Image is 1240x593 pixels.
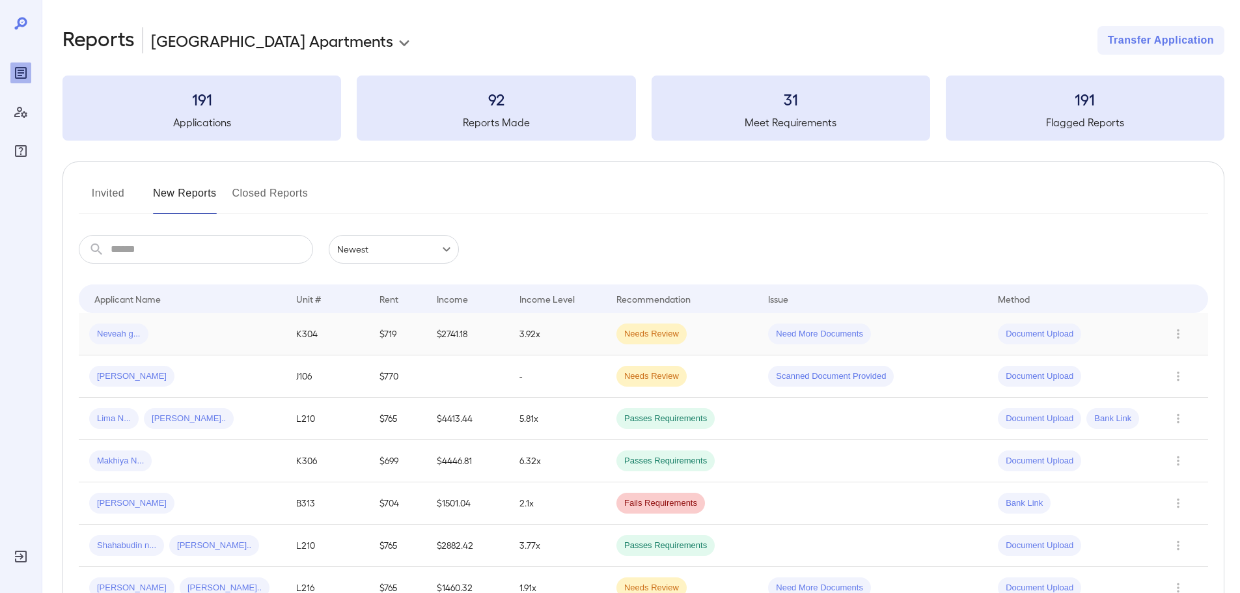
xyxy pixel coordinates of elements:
[296,291,321,307] div: Unit #
[62,76,1224,141] summary: 191Applications92Reports Made31Meet Requirements191Flagged Reports
[1168,324,1189,344] button: Row Actions
[286,313,368,355] td: K304
[144,413,234,425] span: [PERSON_NAME]..
[652,115,930,130] h5: Meet Requirements
[768,328,871,340] span: Need More Documents
[509,313,606,355] td: 3.92x
[89,370,174,383] span: [PERSON_NAME]
[652,89,930,109] h3: 31
[62,26,135,55] h2: Reports
[369,440,426,482] td: $699
[426,525,509,567] td: $2882.42
[329,235,459,264] div: Newest
[616,328,687,340] span: Needs Review
[62,115,341,130] h5: Applications
[998,413,1081,425] span: Document Upload
[426,398,509,440] td: $4413.44
[1086,413,1139,425] span: Bank Link
[616,413,715,425] span: Passes Requirements
[437,291,468,307] div: Income
[998,540,1081,552] span: Document Upload
[89,413,139,425] span: Lima N...
[519,291,575,307] div: Income Level
[79,183,137,214] button: Invited
[369,525,426,567] td: $765
[426,482,509,525] td: $1501.04
[379,291,400,307] div: Rent
[369,482,426,525] td: $704
[616,291,691,307] div: Recommendation
[426,440,509,482] td: $4446.81
[946,89,1224,109] h3: 191
[1168,535,1189,556] button: Row Actions
[89,328,148,340] span: Neveah g...
[357,89,635,109] h3: 92
[998,328,1081,340] span: Document Upload
[10,141,31,161] div: FAQ
[509,525,606,567] td: 3.77x
[616,540,715,552] span: Passes Requirements
[89,455,152,467] span: Makhiya N...
[616,455,715,467] span: Passes Requirements
[286,355,368,398] td: J106
[369,355,426,398] td: $770
[616,497,705,510] span: Fails Requirements
[1168,408,1189,429] button: Row Actions
[998,291,1030,307] div: Method
[89,497,174,510] span: [PERSON_NAME]
[369,313,426,355] td: $719
[357,115,635,130] h5: Reports Made
[426,313,509,355] td: $2741.18
[509,482,606,525] td: 2.1x
[946,115,1224,130] h5: Flagged Reports
[616,370,687,383] span: Needs Review
[509,355,606,398] td: -
[998,497,1051,510] span: Bank Link
[286,482,368,525] td: B313
[998,455,1081,467] span: Document Upload
[151,30,393,51] p: [GEOGRAPHIC_DATA] Apartments
[286,440,368,482] td: K306
[286,398,368,440] td: L210
[10,62,31,83] div: Reports
[1168,450,1189,471] button: Row Actions
[10,546,31,567] div: Log Out
[286,525,368,567] td: L210
[509,440,606,482] td: 6.32x
[1097,26,1224,55] button: Transfer Application
[768,370,894,383] span: Scanned Document Provided
[1168,493,1189,514] button: Row Actions
[232,183,309,214] button: Closed Reports
[169,540,259,552] span: [PERSON_NAME]..
[94,291,161,307] div: Applicant Name
[153,183,217,214] button: New Reports
[768,291,789,307] div: Issue
[89,540,164,552] span: Shahabudin n...
[998,370,1081,383] span: Document Upload
[62,89,341,109] h3: 191
[369,398,426,440] td: $765
[1168,366,1189,387] button: Row Actions
[509,398,606,440] td: 5.81x
[10,102,31,122] div: Manage Users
